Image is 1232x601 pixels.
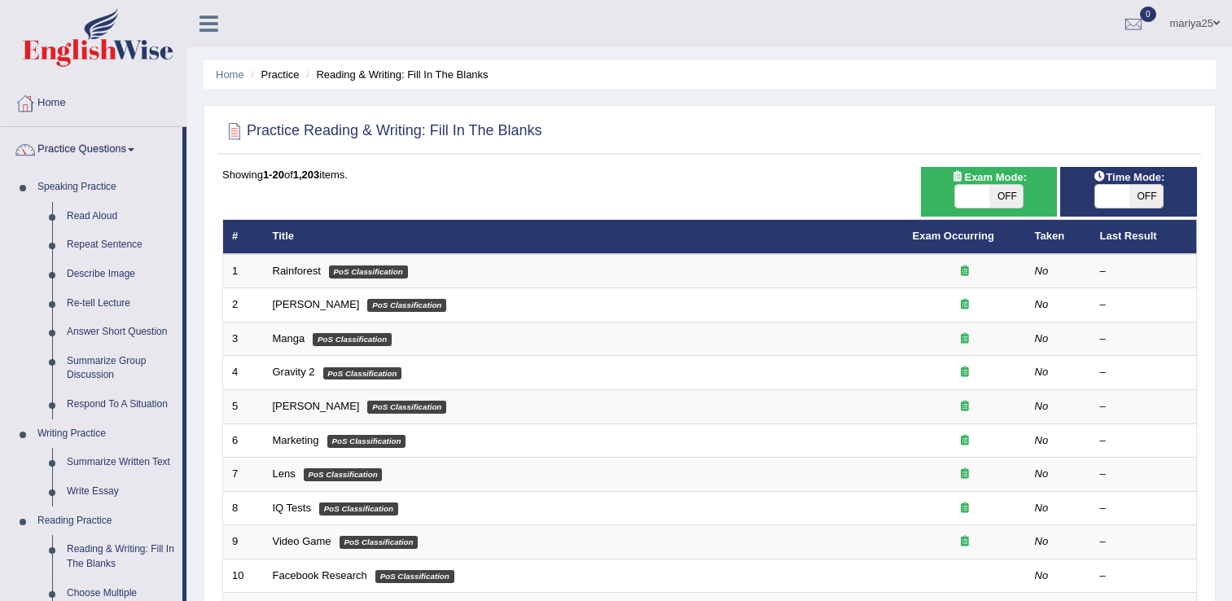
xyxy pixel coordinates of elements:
[1100,264,1188,279] div: –
[273,400,360,412] a: [PERSON_NAME]
[913,399,1017,415] div: Exam occurring question
[1100,467,1188,482] div: –
[1035,569,1049,581] em: No
[1129,185,1163,208] span: OFF
[1140,7,1156,22] span: 0
[223,356,264,390] td: 4
[223,423,264,458] td: 6
[222,167,1197,182] div: Showing of items.
[223,254,264,288] td: 1
[59,230,182,260] a: Repeat Sentence
[913,467,1017,482] div: Exam occurring question
[59,390,182,419] a: Respond To A Situation
[273,366,315,378] a: Gravity 2
[340,536,419,549] em: PoS Classification
[1,81,186,121] a: Home
[313,333,392,346] em: PoS Classification
[273,434,319,446] a: Marketing
[1086,169,1171,186] span: Time Mode:
[223,220,264,254] th: #
[264,220,904,254] th: Title
[304,468,383,481] em: PoS Classification
[247,67,299,82] li: Practice
[329,265,408,279] em: PoS Classification
[59,318,182,347] a: Answer Short Question
[921,167,1058,217] div: Show exams occurring in exams
[223,525,264,559] td: 9
[1035,467,1049,480] em: No
[223,288,264,322] td: 2
[913,534,1017,550] div: Exam occurring question
[223,559,264,593] td: 10
[1100,433,1188,449] div: –
[1100,399,1188,415] div: –
[302,67,488,82] li: Reading & Writing: Fill In The Blanks
[273,298,360,310] a: [PERSON_NAME]
[59,535,182,578] a: Reading & Writing: Fill In The Blanks
[1100,568,1188,584] div: –
[945,169,1033,186] span: Exam Mode:
[1026,220,1091,254] th: Taken
[30,173,182,202] a: Speaking Practice
[367,401,446,414] em: PoS Classification
[273,535,331,547] a: Video Game
[223,491,264,525] td: 8
[1035,434,1049,446] em: No
[59,260,182,289] a: Describe Image
[913,264,1017,279] div: Exam occurring question
[327,435,406,448] em: PoS Classification
[223,322,264,356] td: 3
[223,458,264,492] td: 7
[273,332,305,344] a: Manga
[273,502,311,514] a: IQ Tests
[913,331,1017,347] div: Exam occurring question
[913,230,994,242] a: Exam Occurring
[30,507,182,536] a: Reading Practice
[913,297,1017,313] div: Exam occurring question
[375,570,454,583] em: PoS Classification
[1100,331,1188,347] div: –
[1100,534,1188,550] div: –
[223,390,264,424] td: 5
[59,289,182,318] a: Re-tell Lecture
[263,169,284,181] b: 1-20
[1100,365,1188,380] div: –
[913,365,1017,380] div: Exam occurring question
[989,185,1024,208] span: OFF
[59,477,182,507] a: Write Essay
[1,127,182,168] a: Practice Questions
[1091,220,1197,254] th: Last Result
[1035,298,1049,310] em: No
[1100,501,1188,516] div: –
[216,68,244,81] a: Home
[30,419,182,449] a: Writing Practice
[1035,366,1049,378] em: No
[1035,332,1049,344] em: No
[323,367,402,380] em: PoS Classification
[319,502,398,515] em: PoS Classification
[59,448,182,477] a: Summarize Written Text
[1100,297,1188,313] div: –
[1035,502,1049,514] em: No
[273,265,321,277] a: Rainforest
[913,433,1017,449] div: Exam occurring question
[367,299,446,312] em: PoS Classification
[293,169,320,181] b: 1,203
[273,569,367,581] a: Facebook Research
[59,347,182,390] a: Summarize Group Discussion
[59,202,182,231] a: Read Aloud
[913,501,1017,516] div: Exam occurring question
[1035,265,1049,277] em: No
[273,467,296,480] a: Lens
[222,119,542,143] h2: Practice Reading & Writing: Fill In The Blanks
[1035,400,1049,412] em: No
[1035,535,1049,547] em: No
